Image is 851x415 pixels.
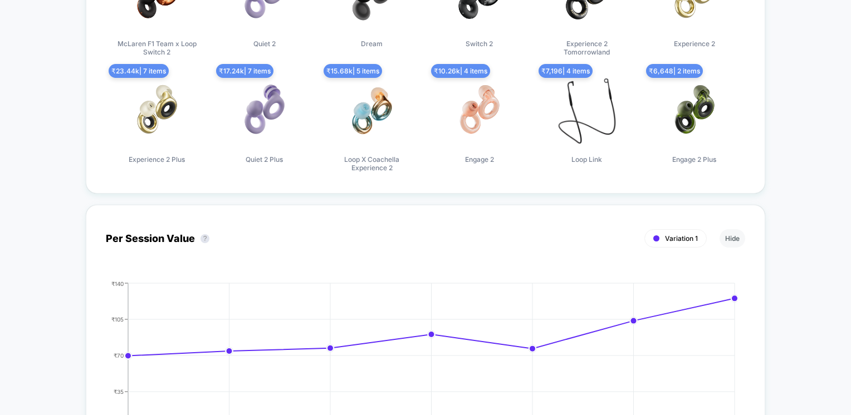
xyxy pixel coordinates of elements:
[129,155,185,174] span: Experience 2 Plus
[674,39,715,58] span: Experience 2
[646,64,703,78] span: ₹ 6,648 | 2 items
[246,155,283,174] span: Quiet 2 Plus
[571,155,602,174] span: Loop Link
[226,72,304,150] img: Quiet 2 Plus
[200,234,209,243] button: ?
[118,72,196,150] img: Experience 2 Plus
[441,72,519,150] img: Engage 2
[665,234,698,243] span: Variation 1
[466,39,493,58] span: Switch 2
[548,72,626,150] img: Loop Link
[324,64,382,78] span: ₹ 15.68k | 5 items
[656,72,733,150] img: Engage 2 Plus
[114,388,124,394] tspan: ₹35
[109,64,169,78] span: ₹ 23.44k | 7 items
[111,280,124,286] tspan: ₹140
[111,315,124,322] tspan: ₹105
[672,155,716,174] span: Engage 2 Plus
[361,39,383,58] span: Dream
[330,155,414,174] span: Loop X Coachella Experience 2
[545,39,629,58] span: Experience 2 Tomorrowland
[115,39,199,58] span: McLaren F1 Team x Loop Switch 2
[431,64,490,78] span: ₹ 10.26k | 4 items
[216,64,273,78] span: ₹ 17.24k | 7 items
[114,352,124,358] tspan: ₹70
[539,64,593,78] span: ₹ 7,196 | 4 items
[465,155,494,174] span: Engage 2
[253,39,276,58] span: Quiet 2
[720,229,745,248] button: Hide
[333,72,411,150] img: Loop X Coachella Experience 2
